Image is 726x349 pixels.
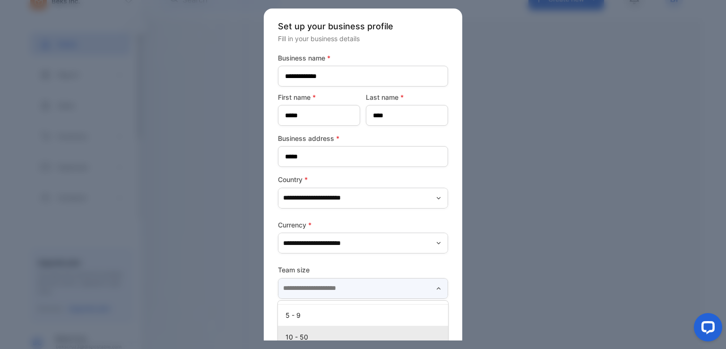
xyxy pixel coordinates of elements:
[278,53,448,63] label: Business name
[278,265,448,275] label: Team size
[285,310,444,320] p: 5 - 9
[278,92,360,102] label: First name
[278,174,448,184] label: Country
[278,220,448,230] label: Currency
[366,92,448,102] label: Last name
[278,34,448,44] p: Fill in your business details
[278,20,448,33] p: Set up your business profile
[278,133,448,143] label: Business address
[285,332,444,342] p: 10 - 50
[686,309,726,349] iframe: LiveChat chat widget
